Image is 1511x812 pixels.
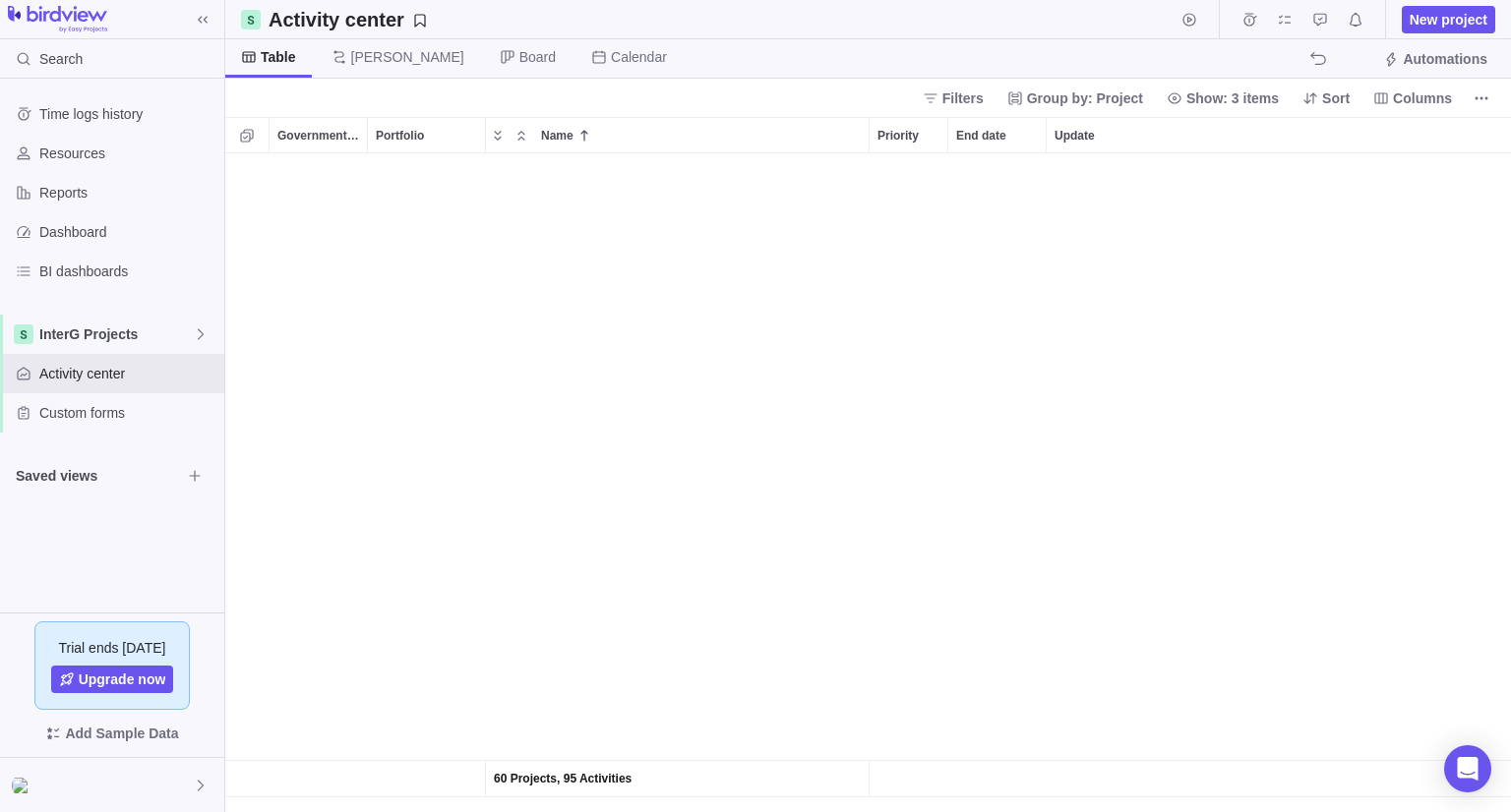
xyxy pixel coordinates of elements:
[1468,85,1495,112] span: More actions
[877,126,919,145] span: Priority
[12,778,35,793] img: Show
[39,104,216,124] span: Time logs history
[1375,45,1495,73] span: Automations
[541,126,574,145] span: Name
[277,126,359,145] span: Government Level
[942,88,984,108] span: Filters
[39,183,216,203] span: Reports
[1295,85,1358,112] span: Sort
[39,144,216,163] span: Resources
[999,85,1151,112] span: Group by: Project
[270,761,368,797] div: Government Level
[1306,15,1334,30] a: Approval requests
[225,153,1511,812] div: grid
[1186,88,1279,108] span: Show: 3 items
[39,49,83,69] span: Search
[39,364,216,383] span: Activity center
[1176,6,1203,33] span: Start timer
[39,324,193,344] span: InterG Projects
[1271,6,1299,33] span: My assignments
[269,6,404,33] h2: Activity center
[39,403,216,423] span: Custom forms
[948,118,1046,152] div: End date
[1027,88,1143,108] span: Group by: Project
[12,774,35,797] div: Sophie Gonthier
[233,122,261,149] span: Selection mode
[79,669,166,689] span: Upgrade now
[870,761,948,797] div: Priority
[261,47,296,67] span: Table
[16,466,181,486] span: Saved views
[270,118,367,152] div: Government Level
[519,47,556,67] span: Board
[1342,6,1369,33] span: Notifications
[915,85,992,112] span: Filters
[1410,10,1487,29] span: New project
[1304,45,1332,73] span: The action will be undone: changing the activity status
[486,761,869,796] div: 60 Projects, 95 Activities
[181,462,209,490] span: Browse views
[510,122,533,149] span: Collapse
[376,126,424,145] span: Portfolio
[1236,15,1263,30] a: Time logs
[486,122,510,149] span: Expand
[1322,88,1350,108] span: Sort
[486,761,870,797] div: Name
[533,118,869,152] div: Name
[1159,85,1287,112] span: Show: 3 items
[1236,6,1263,33] span: Time logs
[1403,49,1487,69] span: Automations
[1342,15,1369,30] a: Notifications
[1393,88,1452,108] span: Columns
[39,261,216,281] span: BI dashboards
[1271,15,1299,30] a: My assignments
[1444,745,1491,792] div: Open Intercom Messenger
[39,222,216,242] span: Dashboard
[351,47,464,67] span: [PERSON_NAME]
[1365,85,1460,112] span: Columns
[1402,6,1495,33] span: New project
[368,118,485,152] div: Portfolio
[261,6,436,33] span: Save your current layout and filters as a View
[368,761,486,797] div: Portfolio
[59,638,166,658] span: Trial ends [DATE]
[51,666,174,693] a: Upgrade now
[65,722,178,745] span: Add Sample Data
[494,769,632,788] span: 60 Projects, 95 Activities
[956,126,1006,145] span: End date
[1055,126,1095,145] span: Update
[948,761,1047,797] div: End date
[16,718,209,749] span: Add Sample Data
[611,47,667,67] span: Calendar
[870,118,947,152] div: Priority
[1306,6,1334,33] span: Approval requests
[8,6,107,33] img: logo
